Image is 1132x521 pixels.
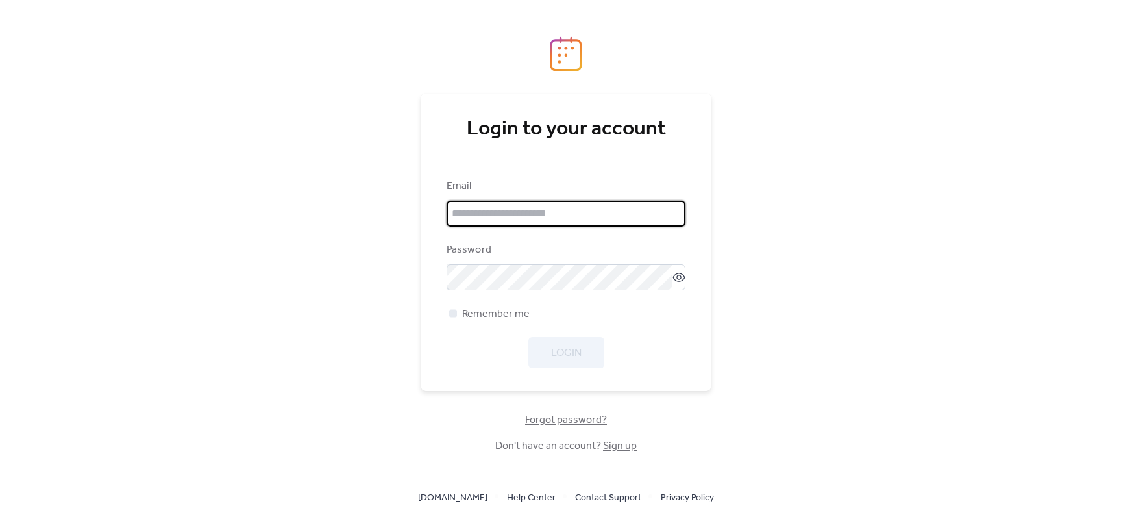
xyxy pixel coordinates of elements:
[462,307,530,322] span: Remember me
[507,490,556,506] span: Help Center
[495,438,637,454] span: Don't have an account?
[661,490,714,506] span: Privacy Policy
[447,242,683,258] div: Password
[447,179,683,194] div: Email
[447,116,685,142] div: Login to your account
[525,413,607,428] span: Forgot password?
[603,436,637,456] a: Sign up
[418,490,487,506] span: [DOMAIN_NAME]
[418,489,487,505] a: [DOMAIN_NAME]
[575,490,641,506] span: Contact Support
[507,489,556,505] a: Help Center
[525,416,607,424] a: Forgot password?
[575,489,641,505] a: Contact Support
[661,489,714,505] a: Privacy Policy
[550,36,582,71] img: logo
